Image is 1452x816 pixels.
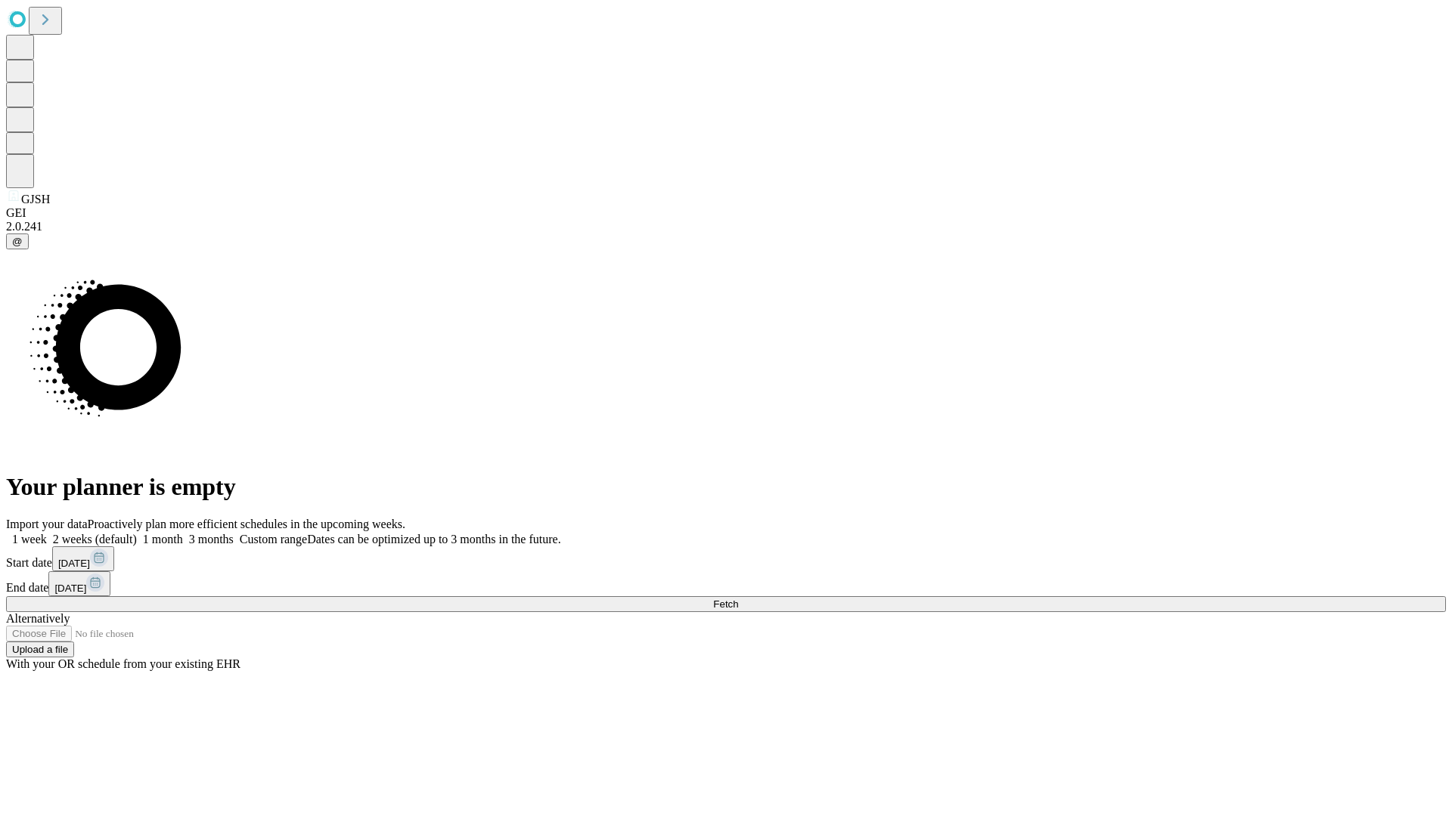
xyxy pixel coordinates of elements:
div: End date [6,571,1446,596]
button: @ [6,233,29,249]
span: Dates can be optimized up to 3 months in the future. [307,533,560,546]
span: Fetch [713,598,738,610]
button: Fetch [6,596,1446,612]
span: 1 week [12,533,47,546]
span: Custom range [240,533,307,546]
button: Upload a file [6,641,74,657]
div: 2.0.241 [6,220,1446,233]
span: GJSH [21,193,50,206]
span: 1 month [143,533,183,546]
span: 2 weeks (default) [53,533,137,546]
div: Start date [6,546,1446,571]
h1: Your planner is empty [6,473,1446,501]
span: @ [12,236,23,247]
span: Proactively plan more efficient schedules in the upcoming weeks. [88,518,405,530]
span: Import your data [6,518,88,530]
span: [DATE] [58,558,90,569]
span: Alternatively [6,612,70,625]
span: With your OR schedule from your existing EHR [6,657,240,670]
button: [DATE] [48,571,110,596]
button: [DATE] [52,546,114,571]
div: GEI [6,206,1446,220]
span: [DATE] [54,583,86,594]
span: 3 months [189,533,234,546]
